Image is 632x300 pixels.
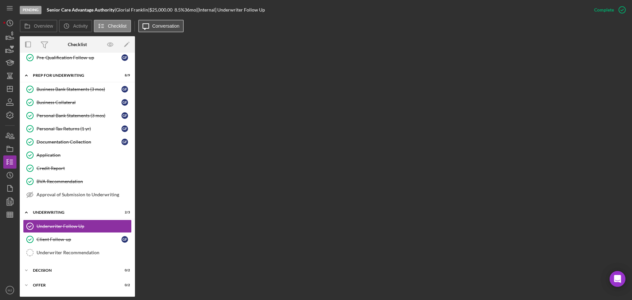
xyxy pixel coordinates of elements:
div: G F [121,99,128,106]
div: Complete [594,3,614,16]
a: Underwriter Follow Up [23,220,132,233]
div: 2 / 3 [118,210,130,214]
div: G F [121,112,128,119]
div: Checklist [68,42,87,47]
div: Business Collateral [37,100,121,105]
a: Approval of Submission to Underwriting [23,188,132,201]
div: 8.5 % [174,7,184,13]
a: BVA Recommendation [23,175,132,188]
div: $25,000.00 [149,7,174,13]
div: Prep for Underwriting [33,73,114,77]
div: G F [121,86,128,93]
a: Pre-Qualification Follow-upGF [23,51,132,64]
label: Overview [34,23,53,29]
div: Approval of Submission to Underwriting [37,192,131,197]
div: Offer [33,283,114,287]
a: Client Follow-upGF [23,233,132,246]
button: Complete [588,3,629,16]
div: Underwriter Recommendation [37,250,131,255]
div: 0 / 2 [118,268,130,272]
div: Underwriter Follow Up [37,224,131,229]
button: Overview [20,20,57,32]
div: Glorial Franklin | [116,7,149,13]
label: Activity [73,23,88,29]
div: G F [121,54,128,61]
div: Documentation Collection [37,139,121,145]
a: Business CollateralGF [23,96,132,109]
div: Pre-Qualification Follow-up [37,55,121,60]
label: Checklist [108,23,127,29]
div: 0 / 2 [118,283,130,287]
div: Pending [20,6,41,14]
div: | [47,7,116,13]
div: 8 / 9 [118,73,130,77]
button: MJ [3,284,16,297]
div: Credit Report [37,166,131,171]
div: Open Intercom Messenger [610,271,625,287]
a: Application [23,149,132,162]
div: Business Bank Statements (3 mos) [37,87,121,92]
a: Personal Bank Statements (3 mos)GF [23,109,132,122]
div: Application [37,152,131,158]
div: Client Follow-up [37,237,121,242]
div: | [Internal] Underwriter Follow Up [196,7,265,13]
div: Decision [33,268,114,272]
b: Senior Care Advantage Authority [47,7,115,13]
button: Conversation [138,20,184,32]
div: Personal Tax Returns (1 yr) [37,126,121,131]
text: MJ [8,288,12,292]
a: Business Bank Statements (3 mos)GF [23,83,132,96]
button: Checklist [94,20,131,32]
div: Personal Bank Statements (3 mos) [37,113,121,118]
div: 36 mo [184,7,196,13]
div: BVA Recommendation [37,179,131,184]
a: Underwriter Recommendation [23,246,132,259]
div: G F [121,139,128,145]
label: Conversation [152,23,180,29]
button: Activity [59,20,92,32]
div: G F [121,236,128,243]
a: Credit Report [23,162,132,175]
div: Underwriting [33,210,114,214]
a: Personal Tax Returns (1 yr)GF [23,122,132,135]
div: G F [121,125,128,132]
a: Documentation CollectionGF [23,135,132,149]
